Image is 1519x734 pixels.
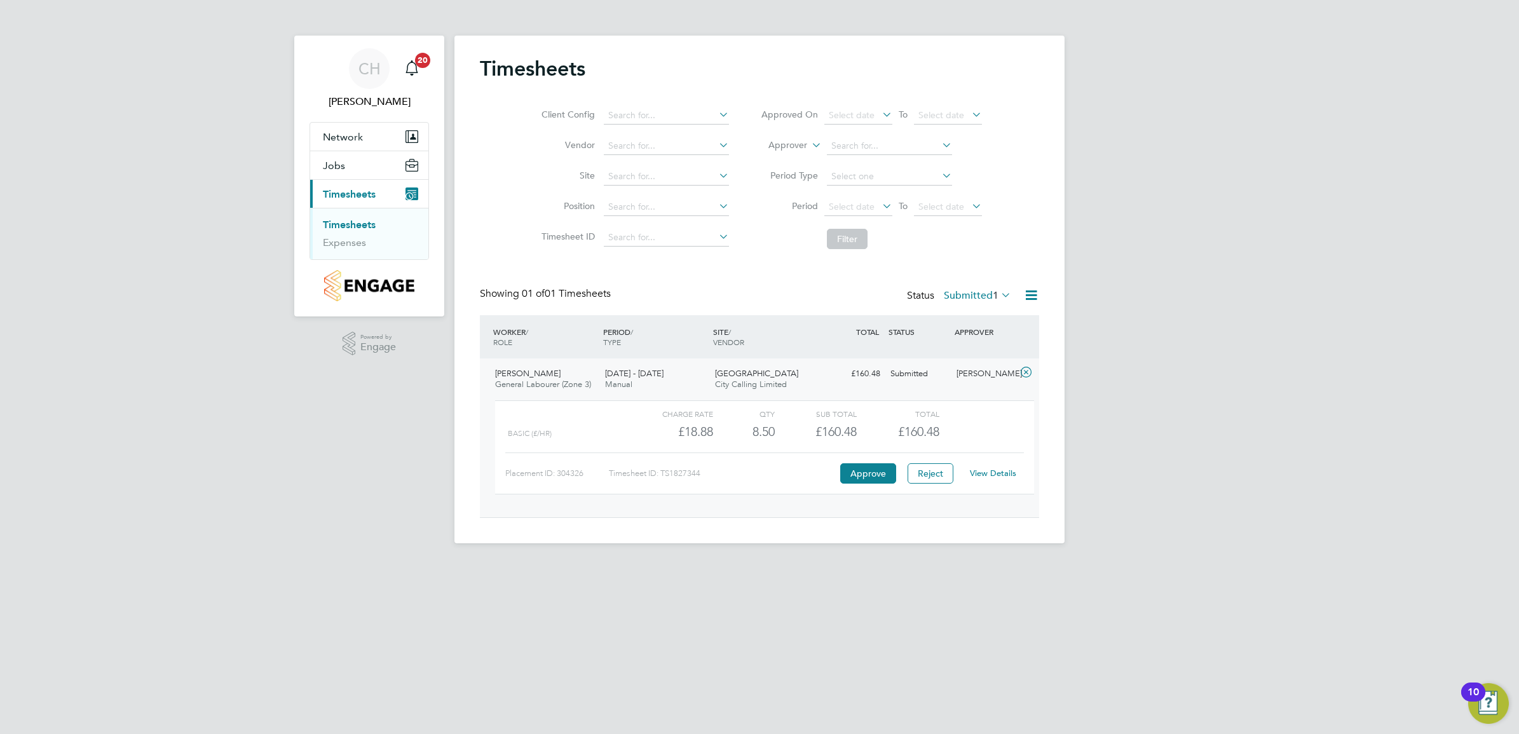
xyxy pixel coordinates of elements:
span: Select date [918,201,964,212]
span: General Labourer (Zone 3) [495,379,591,390]
span: Engage [360,342,396,353]
div: Sub Total [775,406,857,421]
label: Submitted [944,289,1011,302]
div: Charge rate [631,406,713,421]
span: 1 [993,289,998,302]
label: Period [761,200,818,212]
button: Open Resource Center, 10 new notifications [1468,683,1509,724]
div: SITE [710,320,820,353]
span: Select date [829,109,875,121]
span: / [728,327,731,337]
a: 20 [399,48,425,89]
div: APPROVER [951,320,1018,343]
a: View Details [970,468,1016,479]
span: [DATE] - [DATE] [605,368,664,379]
div: Timesheets [310,208,428,259]
span: City Calling Limited [715,379,787,390]
button: Approve [840,463,896,484]
nav: Main navigation [294,36,444,316]
div: Showing [480,287,613,301]
span: Select date [918,109,964,121]
span: [GEOGRAPHIC_DATA] [715,368,798,379]
label: Site [538,170,595,181]
span: Powered by [360,332,396,343]
span: CH [358,60,381,77]
button: Timesheets [310,180,428,208]
div: [PERSON_NAME] [951,364,1018,384]
div: QTY [713,406,775,421]
span: VENDOR [713,337,744,347]
span: / [630,327,633,337]
div: Status [907,287,1014,305]
div: Timesheet ID: TS1827344 [609,463,837,484]
input: Search for... [604,198,729,216]
span: 01 Timesheets [522,287,611,300]
div: STATUS [885,320,951,343]
a: Powered byEngage [343,332,397,356]
div: Total [857,406,939,421]
label: Position [538,200,595,212]
span: TOTAL [856,327,879,337]
img: countryside-properties-logo-retina.png [324,270,414,301]
a: CH[PERSON_NAME] [310,48,429,109]
button: Filter [827,229,868,249]
label: Approved On [761,109,818,120]
span: ROLE [493,337,512,347]
a: Expenses [323,236,366,248]
input: Search for... [604,168,729,186]
div: PERIOD [600,320,710,353]
span: 20 [415,53,430,68]
button: Jobs [310,151,428,179]
span: Basic (£/HR) [508,429,552,438]
span: To [895,106,911,123]
a: Timesheets [323,219,376,231]
div: 8.50 [713,421,775,442]
span: £160.48 [898,424,939,439]
a: Go to home page [310,270,429,301]
span: Jobs [323,160,345,172]
div: 10 [1468,692,1479,709]
input: Search for... [827,137,952,155]
span: Network [323,131,363,143]
span: / [526,327,528,337]
span: Select date [829,201,875,212]
input: Search for... [604,229,729,247]
input: Search for... [604,137,729,155]
button: Network [310,123,428,151]
div: £18.88 [631,421,713,442]
span: Timesheets [323,188,376,200]
div: Submitted [885,364,951,384]
div: £160.48 [775,421,857,442]
span: Manual [605,379,632,390]
input: Select one [827,168,952,186]
input: Search for... [604,107,729,125]
span: Charlie Hughes [310,94,429,109]
div: Placement ID: 304326 [505,463,609,484]
span: 01 of [522,287,545,300]
label: Timesheet ID [538,231,595,242]
div: £160.48 [819,364,885,384]
label: Vendor [538,139,595,151]
label: Period Type [761,170,818,181]
span: To [895,198,911,214]
button: Reject [908,463,953,484]
label: Client Config [538,109,595,120]
span: TYPE [603,337,621,347]
h2: Timesheets [480,56,585,81]
label: Approver [750,139,807,152]
div: WORKER [490,320,600,353]
span: [PERSON_NAME] [495,368,561,379]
